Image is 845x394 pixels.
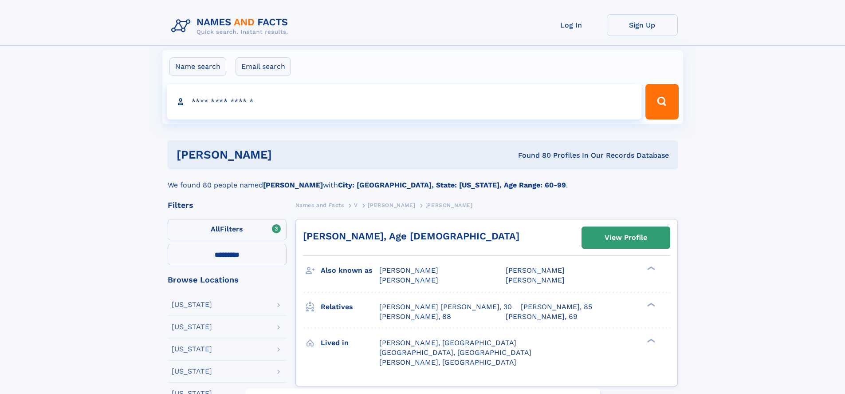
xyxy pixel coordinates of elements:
a: V [354,199,358,211]
div: ❯ [645,266,656,271]
span: [PERSON_NAME] [368,202,415,208]
a: [PERSON_NAME], 88 [379,312,451,322]
div: ❯ [645,302,656,307]
span: [PERSON_NAME] [506,276,565,284]
a: View Profile [582,227,670,248]
span: V [354,202,358,208]
a: Log In [536,14,607,36]
span: [PERSON_NAME] [506,266,565,275]
input: search input [167,84,642,119]
a: Sign Up [607,14,678,36]
span: All [211,225,220,233]
span: [PERSON_NAME], [GEOGRAPHIC_DATA] [379,358,516,366]
a: [PERSON_NAME] [368,199,415,211]
h3: Also known as [321,263,379,278]
div: [US_STATE] [172,368,212,375]
b: City: [GEOGRAPHIC_DATA], State: [US_STATE], Age Range: 60-99 [338,181,566,189]
label: Email search [236,57,291,76]
h3: Relatives [321,299,379,314]
a: [PERSON_NAME], 85 [521,302,592,312]
a: Names and Facts [295,199,344,211]
div: [US_STATE] [172,323,212,330]
h3: Lived in [321,335,379,350]
div: Filters [168,201,287,209]
div: Browse Locations [168,276,287,284]
h1: [PERSON_NAME] [177,149,395,160]
label: Filters [168,219,287,240]
div: ❯ [645,338,656,343]
div: Found 80 Profiles In Our Records Database [395,151,669,160]
span: [GEOGRAPHIC_DATA], [GEOGRAPHIC_DATA] [379,348,531,357]
img: Logo Names and Facts [168,14,295,38]
button: Search Button [645,84,678,119]
div: View Profile [605,227,647,248]
span: [PERSON_NAME] [379,276,438,284]
div: [US_STATE] [172,346,212,353]
div: We found 80 people named with . [168,169,678,191]
span: [PERSON_NAME] [379,266,438,275]
div: [US_STATE] [172,301,212,308]
a: [PERSON_NAME], 69 [506,312,578,322]
a: [PERSON_NAME] [PERSON_NAME], 30 [379,302,512,312]
b: [PERSON_NAME] [263,181,323,189]
label: Name search [169,57,226,76]
span: [PERSON_NAME], [GEOGRAPHIC_DATA] [379,338,516,347]
a: [PERSON_NAME], Age [DEMOGRAPHIC_DATA] [303,231,519,242]
span: [PERSON_NAME] [425,202,473,208]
